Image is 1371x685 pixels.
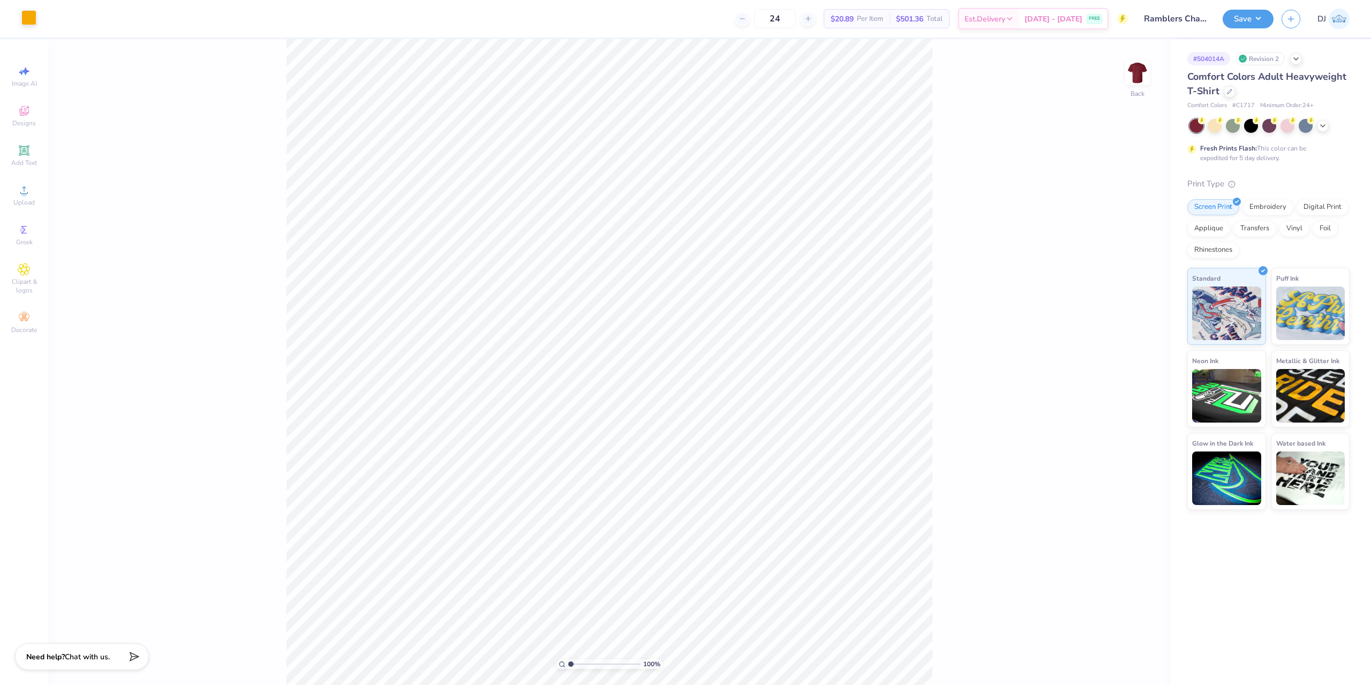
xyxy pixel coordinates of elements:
div: This color can be expedited for 5 day delivery. [1200,144,1332,163]
img: Standard [1192,287,1261,340]
div: # 504014A [1187,52,1230,65]
div: Screen Print [1187,199,1239,215]
span: # C1717 [1232,101,1255,110]
span: Add Text [11,159,37,167]
span: Standard [1192,273,1221,284]
div: Revision 2 [1236,52,1285,65]
div: Embroidery [1242,199,1293,215]
strong: Need help? [26,652,65,662]
span: Image AI [12,79,37,88]
div: Foil [1313,221,1338,237]
span: Clipart & logos [5,277,43,295]
span: Greek [16,238,33,246]
span: Upload [13,198,35,207]
img: Back [1127,62,1148,84]
span: Decorate [11,326,37,334]
input: Untitled Design [1136,8,1215,29]
span: Water based Ink [1276,438,1325,449]
span: Puff Ink [1276,273,1299,284]
span: [DATE] - [DATE] [1025,13,1082,25]
img: Glow in the Dark Ink [1192,451,1261,505]
span: $501.36 [896,13,923,25]
span: Designs [12,119,36,127]
a: DJ [1317,9,1350,29]
div: Print Type [1187,178,1350,190]
img: Neon Ink [1192,369,1261,423]
img: Puff Ink [1276,287,1345,340]
span: Metallic & Glitter Ink [1276,355,1339,366]
img: Water based Ink [1276,451,1345,505]
span: DJ [1317,13,1326,25]
div: Transfers [1233,221,1276,237]
input: – – [754,9,796,28]
span: Total [926,13,943,25]
span: Comfort Colors Adult Heavyweight T-Shirt [1187,70,1346,97]
span: Comfort Colors [1187,101,1227,110]
span: Minimum Order: 24 + [1260,101,1314,110]
img: Danyl Jon Ferrer [1329,9,1350,29]
span: Glow in the Dark Ink [1192,438,1253,449]
span: Neon Ink [1192,355,1218,366]
div: Digital Print [1297,199,1349,215]
strong: Fresh Prints Flash: [1200,144,1257,153]
span: Per Item [857,13,883,25]
div: Applique [1187,221,1230,237]
span: FREE [1089,15,1100,22]
div: Rhinestones [1187,242,1239,258]
span: Est. Delivery [965,13,1005,25]
div: Vinyl [1279,221,1309,237]
span: 100 % [643,659,660,669]
img: Metallic & Glitter Ink [1276,369,1345,423]
span: $20.89 [831,13,854,25]
span: Chat with us. [65,652,110,662]
div: Back [1131,89,1144,99]
button: Save [1223,10,1274,28]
